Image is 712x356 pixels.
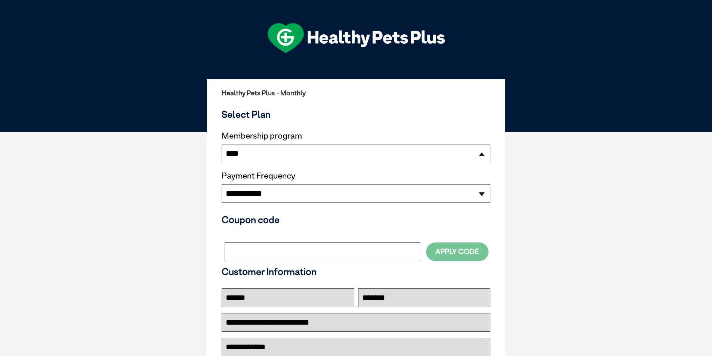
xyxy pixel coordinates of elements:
img: hpp-logo-landscape-green-white.png [268,23,445,53]
button: Apply Code [426,242,488,261]
h3: Select Plan [222,109,490,120]
h3: Customer Information [222,266,490,277]
h2: Healthy Pets Plus - Monthly [222,89,490,97]
label: Membership program [222,131,490,141]
label: Payment Frequency [222,171,295,181]
h3: Coupon code [222,214,490,225]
